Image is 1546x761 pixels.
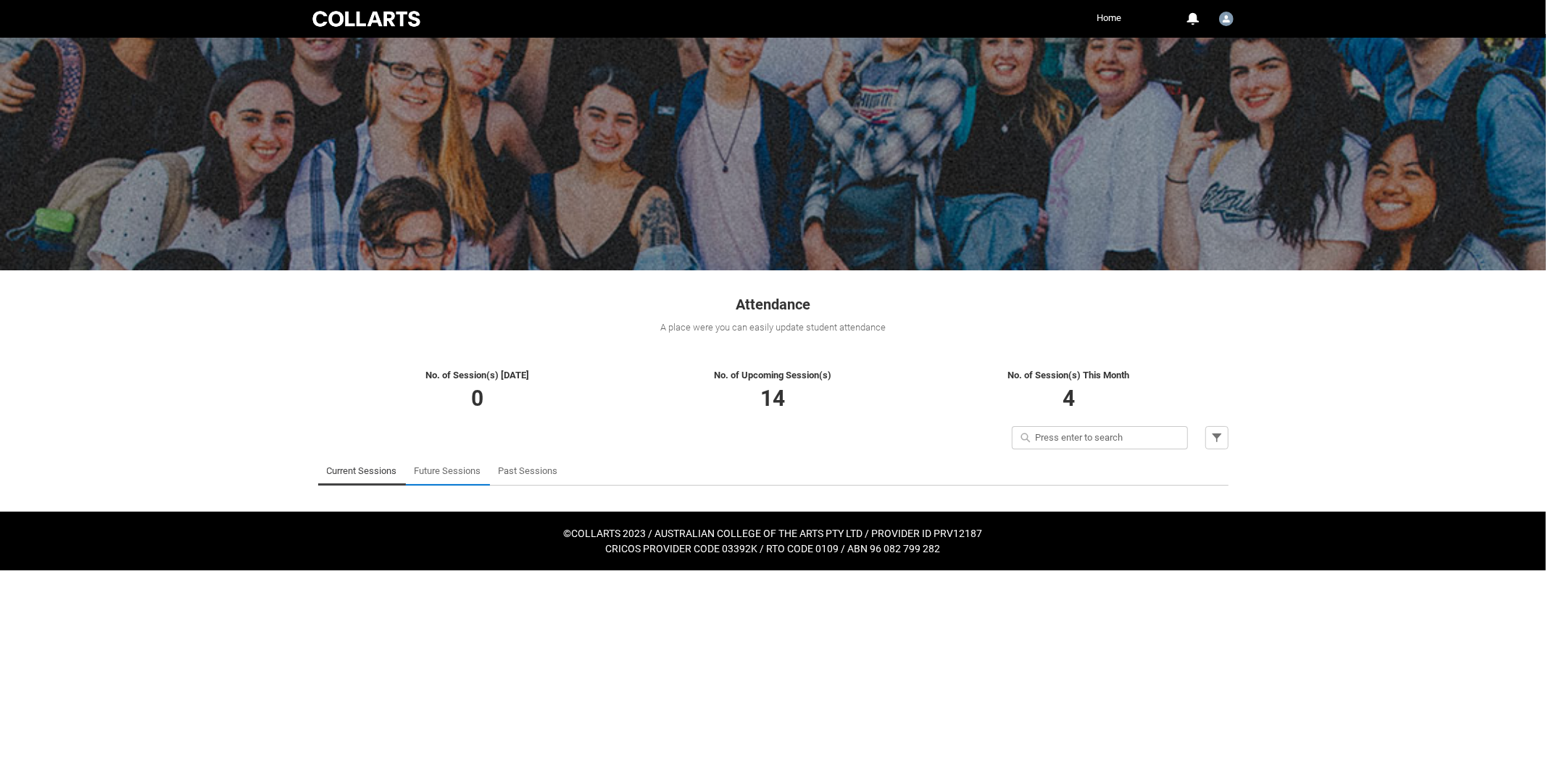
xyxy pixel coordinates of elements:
a: Current Sessions [327,457,397,486]
a: Past Sessions [499,457,558,486]
li: Past Sessions [490,457,567,486]
div: A place were you can easily update student attendance [318,320,1229,335]
span: 0 [471,386,483,411]
span: 4 [1063,386,1075,411]
span: Attendance [736,296,810,313]
img: Faculty.bwoods [1219,12,1234,26]
a: Future Sessions [415,457,481,486]
li: Future Sessions [406,457,490,486]
input: Press enter to search [1012,426,1188,449]
a: Home [1094,7,1126,29]
li: Current Sessions [318,457,406,486]
span: No. of Upcoming Session(s) [715,370,832,380]
span: No. of Session(s) This Month [1008,370,1130,380]
span: No. of Session(s) [DATE] [425,370,529,380]
button: User Profile Faculty.bwoods [1215,6,1237,29]
button: Filter [1205,426,1229,449]
span: 14 [761,386,786,411]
